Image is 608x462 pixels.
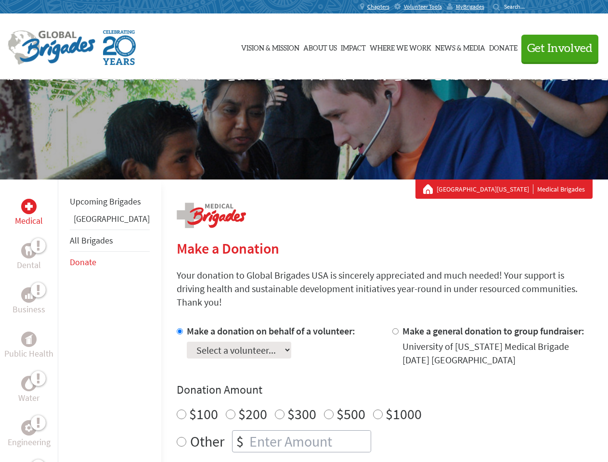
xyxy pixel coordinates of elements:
a: Upcoming Brigades [70,196,141,207]
label: Make a donation on behalf of a volunteer: [187,325,355,337]
label: Make a general donation to group fundraiser: [402,325,584,337]
p: Dental [17,258,41,272]
li: All Brigades [70,230,150,252]
img: Business [25,291,33,299]
p: Your donation to Global Brigades USA is sincerely appreciated and much needed! Your support is dr... [177,269,593,309]
img: Water [25,378,33,389]
img: Dental [25,246,33,255]
a: News & Media [435,23,485,71]
div: Dental [21,243,37,258]
img: logo-medical.png [177,203,246,228]
p: Public Health [4,347,53,360]
span: Get Involved [527,43,593,54]
a: Public HealthPublic Health [4,332,53,360]
label: $500 [336,405,365,423]
a: Donate [70,257,96,268]
a: DentalDental [17,243,41,272]
p: Water [18,391,39,405]
span: Volunteer Tools [404,3,442,11]
a: [GEOGRAPHIC_DATA][US_STATE] [437,184,533,194]
div: Public Health [21,332,37,347]
a: EngineeringEngineering [8,420,51,449]
button: Get Involved [521,35,598,62]
a: All Brigades [70,235,113,246]
div: University of [US_STATE] Medical Brigade [DATE] [GEOGRAPHIC_DATA] [402,340,593,367]
a: Where We Work [370,23,431,71]
p: Medical [15,214,43,228]
h4: Donation Amount [177,382,593,398]
div: Engineering [21,420,37,436]
span: Chapters [367,3,389,11]
label: Other [190,430,224,452]
h2: Make a Donation [177,240,593,257]
a: Donate [489,23,517,71]
a: Impact [341,23,366,71]
div: Business [21,287,37,303]
span: MyBrigades [456,3,484,11]
img: Medical [25,203,33,210]
img: Global Brigades Celebrating 20 Years [103,30,136,65]
p: Business [13,303,45,316]
li: Panama [70,212,150,230]
div: Water [21,376,37,391]
div: Medical Brigades [423,184,585,194]
input: Enter Amount [247,431,371,452]
a: MedicalMedical [15,199,43,228]
label: $200 [238,405,267,423]
img: Global Brigades Logo [8,30,95,65]
a: WaterWater [18,376,39,405]
a: BusinessBusiness [13,287,45,316]
img: Engineering [25,424,33,432]
label: $300 [287,405,316,423]
label: $100 [189,405,218,423]
a: [GEOGRAPHIC_DATA] [74,213,150,224]
p: Engineering [8,436,51,449]
li: Donate [70,252,150,273]
li: Upcoming Brigades [70,191,150,212]
div: $ [233,431,247,452]
img: Public Health [25,334,33,344]
a: About Us [303,23,337,71]
input: Search... [504,3,531,10]
label: $1000 [386,405,422,423]
div: Medical [21,199,37,214]
a: Vision & Mission [241,23,299,71]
